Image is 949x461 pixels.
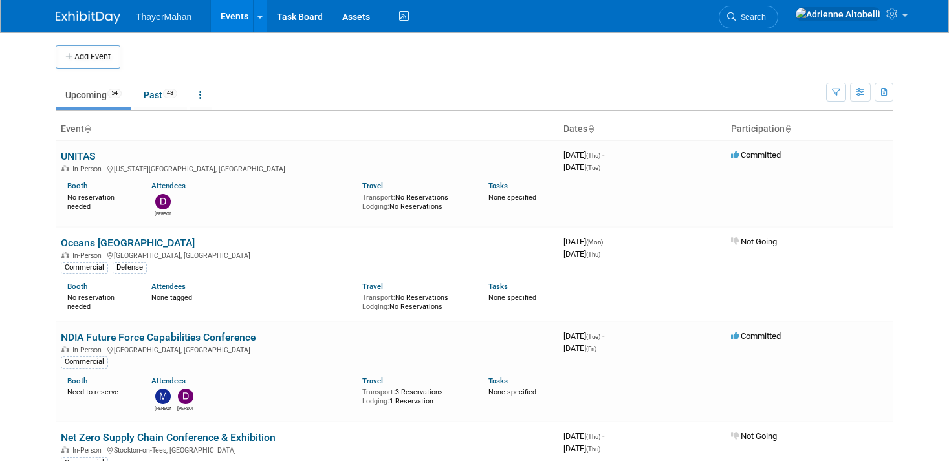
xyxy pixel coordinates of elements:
[719,6,778,28] a: Search
[488,181,508,190] a: Tasks
[72,252,105,260] span: In-Person
[362,193,395,202] span: Transport:
[61,446,69,453] img: In-Person Event
[56,118,558,140] th: Event
[736,12,766,22] span: Search
[134,83,187,107] a: Past48
[731,331,781,341] span: Committed
[61,150,96,162] a: UNITAS
[731,431,777,441] span: Not Going
[56,11,120,24] img: ExhibitDay
[488,193,536,202] span: None specified
[586,239,603,246] span: (Mon)
[362,303,389,311] span: Lodging:
[563,431,604,441] span: [DATE]
[163,89,177,98] span: 48
[362,385,469,405] div: 3 Reservations 1 Reservation
[56,83,131,107] a: Upcoming54
[563,237,607,246] span: [DATE]
[61,250,553,260] div: [GEOGRAPHIC_DATA], [GEOGRAPHIC_DATA]
[558,118,726,140] th: Dates
[785,123,791,134] a: Sort by Participation Type
[72,446,105,455] span: In-Person
[362,291,469,311] div: No Reservations No Reservations
[61,252,69,258] img: In-Person Event
[61,346,69,352] img: In-Person Event
[488,388,536,396] span: None specified
[488,376,508,385] a: Tasks
[61,356,108,368] div: Commercial
[602,150,604,160] span: -
[56,45,120,69] button: Add Event
[362,191,469,211] div: No Reservations No Reservations
[731,237,777,246] span: Not Going
[67,376,87,385] a: Booth
[362,376,383,385] a: Travel
[72,165,105,173] span: In-Person
[362,388,395,396] span: Transport:
[61,262,108,273] div: Commercial
[61,344,553,354] div: [GEOGRAPHIC_DATA], [GEOGRAPHIC_DATA]
[67,191,132,211] div: No reservation needed
[563,444,600,453] span: [DATE]
[67,291,132,311] div: No reservation needed
[61,331,256,343] a: NDIA Future Force Capabilities Conference
[177,404,193,412] div: Dustin Rathbone
[602,331,604,341] span: -
[586,251,600,258] span: (Thu)
[605,237,607,246] span: -
[586,433,600,440] span: (Thu)
[362,294,395,302] span: Transport:
[362,282,383,291] a: Travel
[586,345,596,352] span: (Fri)
[61,237,195,249] a: Oceans [GEOGRAPHIC_DATA]
[151,181,186,190] a: Attendees
[586,152,600,159] span: (Thu)
[563,331,604,341] span: [DATE]
[563,343,596,353] span: [DATE]
[67,385,132,397] div: Need to reserve
[587,123,594,134] a: Sort by Start Date
[151,282,186,291] a: Attendees
[151,291,352,303] div: None tagged
[178,389,193,404] img: Dustin Rathbone
[795,7,881,21] img: Adrienne Altobelli
[726,118,893,140] th: Participation
[586,333,600,340] span: (Tue)
[107,89,122,98] span: 54
[563,249,600,259] span: [DATE]
[155,209,171,217] div: Doug Grimes
[61,444,553,455] div: Stockton-on-Tees, [GEOGRAPHIC_DATA]
[136,12,191,22] span: ThayerMahan
[731,150,781,160] span: Committed
[151,376,186,385] a: Attendees
[488,294,536,302] span: None specified
[362,181,383,190] a: Travel
[155,389,171,404] img: Mason McCabe
[84,123,91,134] a: Sort by Event Name
[586,164,600,171] span: (Tue)
[61,431,276,444] a: Net Zero Supply Chain Conference & Exhibition
[155,404,171,412] div: Mason McCabe
[586,445,600,453] span: (Thu)
[113,262,147,273] div: Defense
[563,162,600,172] span: [DATE]
[67,181,87,190] a: Booth
[61,163,553,173] div: [US_STATE][GEOGRAPHIC_DATA], [GEOGRAPHIC_DATA]
[362,202,389,211] span: Lodging:
[362,397,389,405] span: Lodging:
[563,150,604,160] span: [DATE]
[602,431,604,441] span: -
[488,282,508,291] a: Tasks
[61,165,69,171] img: In-Person Event
[67,282,87,291] a: Booth
[155,194,171,209] img: Doug Grimes
[72,346,105,354] span: In-Person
